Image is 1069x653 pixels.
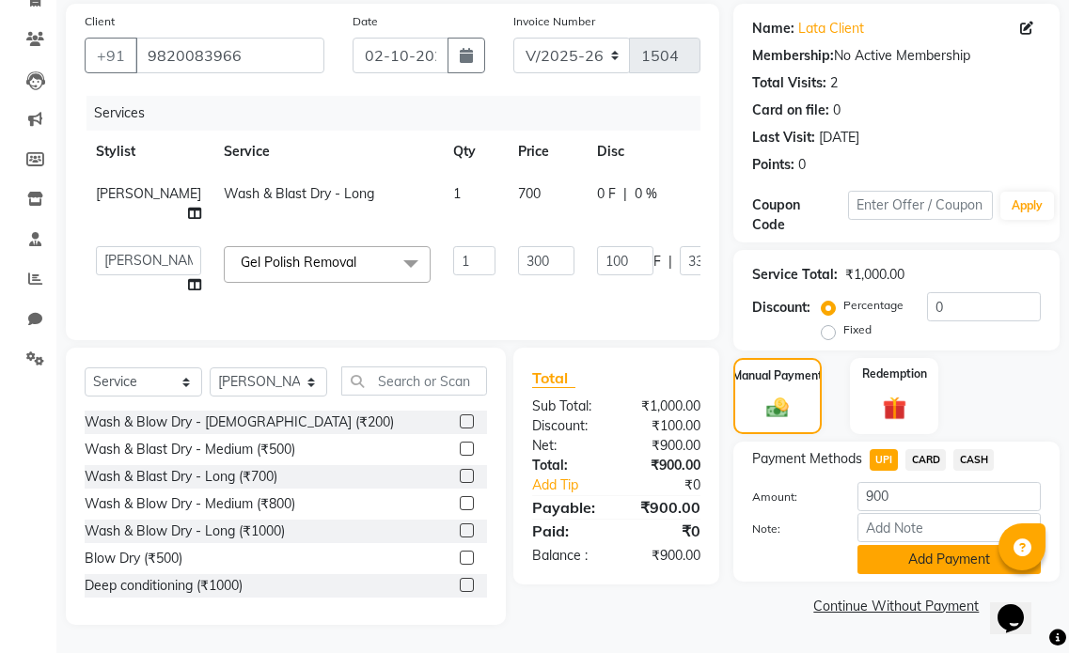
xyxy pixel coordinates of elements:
[752,265,838,285] div: Service Total:
[760,396,795,421] img: _cash.svg
[85,412,394,432] div: Wash & Blow Dry - [DEMOGRAPHIC_DATA] (₹200)
[85,521,285,541] div: Wash & Blow Dry - Long (₹1000)
[341,366,487,396] input: Search or Scan
[1000,192,1054,220] button: Apply
[653,252,661,272] span: F
[633,475,715,495] div: ₹0
[819,128,859,148] div: [DATE]
[224,185,374,202] span: Wash & Blast Dry - Long
[798,19,864,39] a: Lata Client
[732,367,823,384] label: Manual Payment
[752,46,834,66] div: Membership:
[85,467,277,487] div: Wash & Blast Dry - Long (₹700)
[953,449,994,471] span: CASH
[843,321,872,338] label: Fixed
[518,496,616,519] div: Payable:
[586,131,759,173] th: Disc
[518,475,633,495] a: Add Tip
[85,440,295,459] div: Wash & Blast Dry - Medium (₹500)
[616,546,714,566] div: ₹900.00
[453,185,461,202] span: 1
[518,520,616,542] div: Paid:
[616,396,714,416] div: ₹1,000.00
[85,549,182,568] div: Blow Dry (₹500)
[752,195,848,235] div: Coupon Code
[353,13,378,30] label: Date
[85,494,295,514] div: Wash & Blow Dry - Medium (₹800)
[862,365,927,382] label: Redemption
[752,73,826,93] div: Total Visits:
[752,449,862,469] span: Payment Methods
[518,456,616,475] div: Total:
[507,131,586,173] th: Price
[85,38,137,73] button: +91
[616,496,714,519] div: ₹900.00
[96,185,201,202] span: [PERSON_NAME]
[135,38,324,73] input: Search by Name/Mobile/Email/Code
[848,191,993,220] input: Enter Offer / Coupon Code
[990,578,1050,634] iframe: chat widget
[212,131,442,173] th: Service
[442,131,507,173] th: Qty
[668,252,672,272] span: |
[518,436,616,456] div: Net:
[85,131,212,173] th: Stylist
[905,449,946,471] span: CARD
[616,456,714,475] div: ₹900.00
[85,576,243,596] div: Deep conditioning (₹1000)
[518,396,616,416] div: Sub Total:
[597,184,616,204] span: 0 F
[616,520,714,542] div: ₹0
[513,13,595,30] label: Invoice Number
[752,101,829,120] div: Card on file:
[738,489,843,505] label: Amount:
[616,416,714,436] div: ₹100.00
[241,254,356,271] span: Gel Polish Removal
[356,254,365,271] a: x
[752,298,810,318] div: Discount:
[85,13,115,30] label: Client
[518,416,616,436] div: Discount:
[518,185,541,202] span: 700
[843,297,904,314] label: Percentage
[532,368,575,388] span: Total
[752,155,794,175] div: Points:
[830,73,838,93] div: 2
[870,449,899,471] span: UPI
[86,96,715,131] div: Services
[738,521,843,537] label: Note:
[752,128,815,148] div: Last Visit:
[798,155,806,175] div: 0
[857,545,1041,574] button: Add Payment
[752,46,1041,66] div: No Active Membership
[518,546,616,566] div: Balance :
[875,394,914,423] img: _gift.svg
[857,482,1041,511] input: Amount
[845,265,904,285] div: ₹1,000.00
[737,597,1056,616] a: Continue Without Payment
[616,436,714,456] div: ₹900.00
[752,19,794,39] div: Name:
[623,184,627,204] span: |
[635,184,657,204] span: 0 %
[857,513,1041,542] input: Add Note
[833,101,841,120] div: 0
